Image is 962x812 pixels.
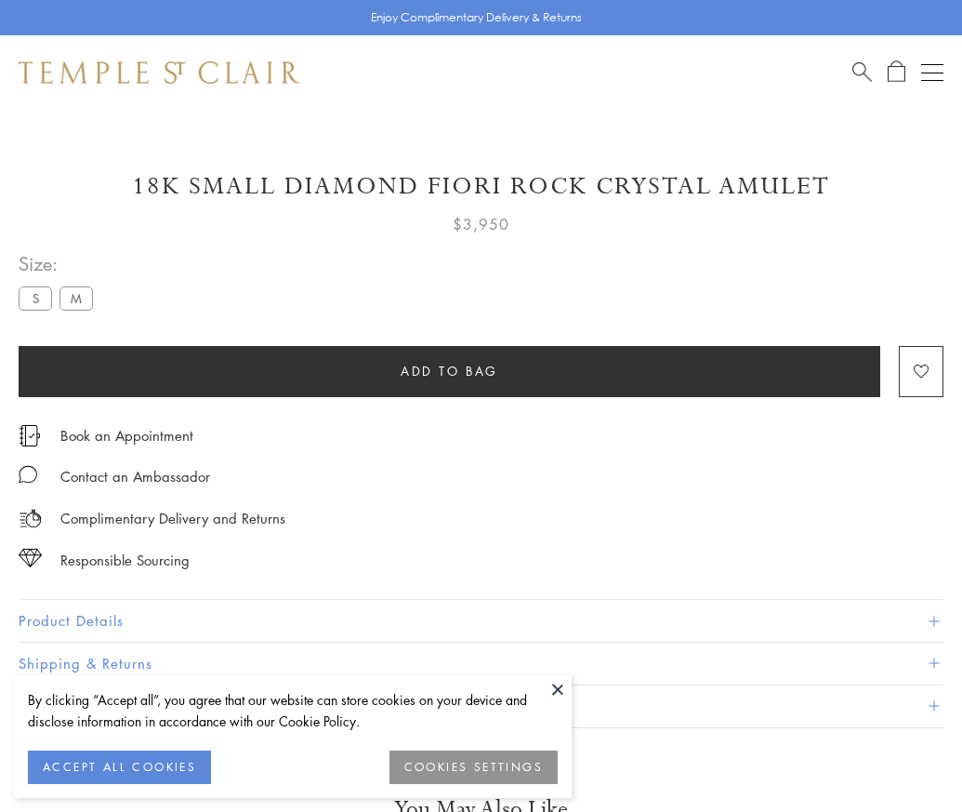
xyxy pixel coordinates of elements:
[19,425,41,446] img: icon_appointment.svg
[19,61,299,84] img: Temple St. Clair
[19,549,42,567] img: icon_sourcing.svg
[28,689,558,732] div: By clicking “Accept all”, you agree that our website can store cookies on your device and disclos...
[19,286,52,310] label: S
[888,60,905,84] a: Open Shopping Bag
[19,170,943,203] h1: 18K Small Diamond Fiori Rock Crystal Amulet
[371,8,582,27] p: Enjoy Complimentary Delivery & Returns
[852,60,872,84] a: Search
[60,507,285,530] p: Complimentary Delivery and Returns
[60,425,193,446] a: Book an Appointment
[19,507,42,530] img: icon_delivery.svg
[453,212,509,236] span: $3,950
[401,361,498,381] span: Add to bag
[28,751,211,784] button: ACCEPT ALL COOKIES
[19,600,943,642] button: Product Details
[60,549,190,572] div: Responsible Sourcing
[19,465,37,484] img: MessageIcon-01_2.svg
[921,61,943,84] button: Open navigation
[59,286,93,310] label: M
[60,465,210,488] div: Contact an Ambassador
[19,643,943,685] button: Shipping & Returns
[19,346,880,397] button: Add to bag
[19,248,100,279] span: Size:
[389,751,558,784] button: COOKIES SETTINGS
